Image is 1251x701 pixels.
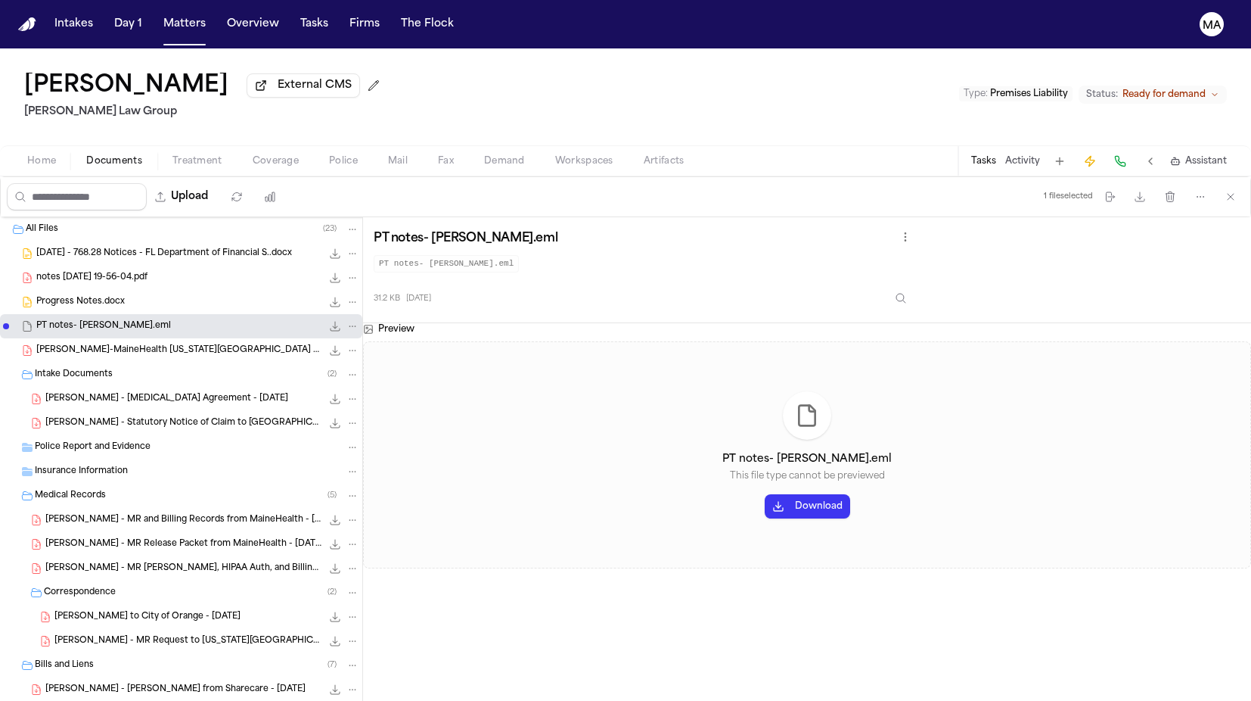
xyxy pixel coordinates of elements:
span: External CMS [278,78,352,93]
span: PT notes- [PERSON_NAME].eml [36,320,171,333]
button: Edit matter name [24,73,228,100]
button: Upload [147,183,217,210]
span: [PERSON_NAME]-MaineHealth [US_STATE][GEOGRAPHIC_DATA] - Bill.pdf [36,344,321,357]
button: Matters [157,11,212,38]
img: Finch Logo [18,17,36,32]
button: External CMS [247,73,360,98]
button: Download L. Wynne - Bill from Sharecare - 5.3.25 [327,682,343,697]
button: Firms [343,11,386,38]
a: Home [18,17,36,32]
button: Intakes [48,11,99,38]
span: ( 5 ) [327,491,337,500]
span: [PERSON_NAME] - MR and Billing Records from MaineHealth - [DATE] to [DATE] [45,514,321,527]
span: Assistant [1185,155,1227,167]
span: Artifacts [644,155,684,167]
span: [PERSON_NAME] - MR Release Packet from MaineHealth - [DATE] to [DATE] [45,538,321,551]
button: Download [765,494,850,519]
button: Download 2024.11.27 - 768.28 Notices - FL Department of Financial S..docx [327,246,343,261]
button: Add Task [1049,151,1070,172]
span: Medical Records [35,490,106,503]
span: Police [329,155,358,167]
span: ( 23 ) [323,225,337,233]
span: Mail [388,155,408,167]
p: This file type cannot be previewed [730,470,885,482]
span: ( 2 ) [327,588,337,597]
span: [PERSON_NAME] - Statutory Notice of Claim to [GEOGRAPHIC_DATA] - [DATE] [45,417,321,430]
button: Activity [1005,155,1040,167]
span: Demand [484,155,525,167]
span: [DATE] - 768.28 Notices - FL Department of Financial S..docx [36,248,292,260]
h4: PT notes- [PERSON_NAME].eml [722,452,892,467]
span: Ready for demand [1122,89,1206,101]
button: Download L. Wynne - Statutory Notice of Claim to Orange County - 6.9.25 [327,416,343,431]
h3: PT notes- [PERSON_NAME].eml [374,231,557,246]
button: Inspect [887,285,914,312]
button: Create Immediate Task [1079,151,1100,172]
div: 1 file selected [1044,192,1093,201]
button: Assistant [1170,155,1227,167]
h2: [PERSON_NAME] Law Group [24,103,386,121]
span: Coverage [253,155,299,167]
span: Workspaces [555,155,613,167]
span: Police Report and Evidence [35,441,151,454]
button: Download L. Wynne - MR Request to Maine Health Medical Center - 2.12.25 [327,634,343,649]
span: Progress Notes.docx [36,296,125,309]
button: Download L. Wynne - MR Request, HIPAA Auth, and Billing from Southern Maine Medical Center - 4.20... [327,561,343,576]
button: Download PT notes- Lauren Wynne.eml [327,319,343,334]
button: Download notes 2025-08-12 19-56-04.pdf [327,270,343,285]
h1: [PERSON_NAME] [24,73,228,100]
span: Bills and Liens [35,659,94,672]
button: The Flock [395,11,460,38]
button: Tasks [971,155,996,167]
span: All Files [26,223,58,236]
button: Download L. Wynne - MR and Billing Records from MaineHealth - 5.16.24 to 6.6.24 [327,513,343,528]
button: Download Wynne-MaineHealth Maine Medical Center - Bill.pdf [327,343,343,358]
button: Edit Type: Premises Liability [959,86,1073,101]
span: [PERSON_NAME] - MR [PERSON_NAME], HIPAA Auth, and Billing from [GEOGRAPHIC_DATA][US_STATE] - [DAT... [45,562,321,575]
span: ( 7 ) [327,661,337,669]
span: [PERSON_NAME] - [MEDICAL_DATA] Agreement - [DATE] [45,393,288,406]
button: Overview [221,11,285,38]
span: Status: [1086,89,1118,101]
span: [PERSON_NAME] - MR Request to [US_STATE][GEOGRAPHIC_DATA] - [DATE] [54,635,321,648]
button: Make a Call [1110,151,1131,172]
span: [PERSON_NAME] to City of Orange - [DATE] [54,611,241,624]
span: Insurance Information [35,466,128,478]
span: Home [27,155,56,167]
h3: Preview [378,323,414,335]
button: Day 1 [108,11,148,38]
span: Documents [86,155,142,167]
button: Download L. Wynne - LOR to City of Orange - 4.20.24 [327,609,343,625]
button: Change status from Ready for demand [1079,86,1227,104]
span: Intake Documents [35,369,113,382]
span: Premises Liability [990,89,1068,98]
button: Download Progress Notes.docx [327,294,343,310]
span: Type : [964,89,988,98]
span: Treatment [172,155,222,167]
button: Download L. Wynne - Retainer Agreement - 5.7.24 [327,391,343,407]
span: ( 2 ) [327,370,337,379]
input: Search files [7,183,147,210]
span: [PERSON_NAME] - [PERSON_NAME] from Sharecare - [DATE] [45,684,306,696]
code: PT notes- [PERSON_NAME].eml [374,255,519,273]
span: Fax [438,155,454,167]
span: 31.2 KB [374,293,400,304]
span: [DATE] [406,293,431,304]
span: notes [DATE] 19-56-04.pdf [36,272,147,285]
button: Download L. Wynne - MR Release Packet from MaineHealth - 2.12.25 to 2.25.25 [327,537,343,552]
span: Correspondence [44,587,116,600]
button: Tasks [294,11,334,38]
